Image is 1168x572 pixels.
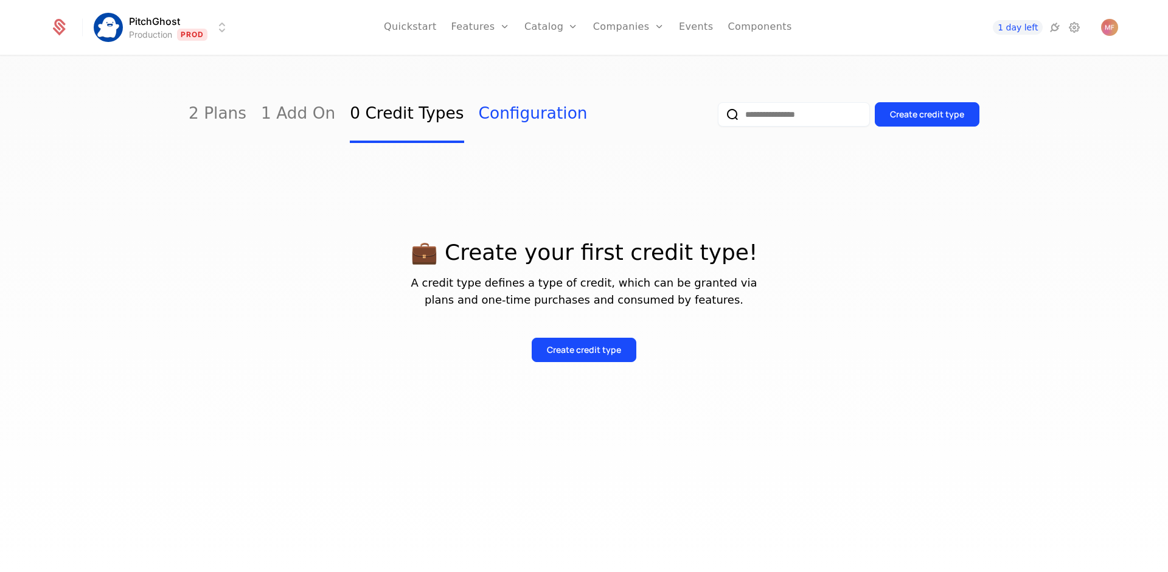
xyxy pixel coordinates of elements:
a: Configuration [479,86,588,143]
a: Settings [1067,20,1082,35]
div: Create credit type [890,108,964,120]
p: A credit type defines a type of credit, which can be granted via plans and one-time purchases and... [189,274,979,309]
p: 💼 Create your first credit type! [189,240,979,265]
span: PitchGhost [129,14,180,29]
button: Select environment [97,14,230,41]
div: Create credit type [547,344,621,356]
button: Open user button [1101,19,1118,36]
a: Integrations [1048,20,1062,35]
a: 1 Add On [261,86,335,143]
div: Production [129,29,172,41]
a: 1 day left [993,20,1043,35]
a: 0 Credit Types [350,86,464,143]
img: PitchGhost [94,13,123,42]
button: Create credit type [532,338,636,362]
button: Create credit type [875,102,979,127]
img: Marc Frankel [1101,19,1118,36]
a: 2 Plans [189,86,246,143]
span: Prod [177,29,208,41]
